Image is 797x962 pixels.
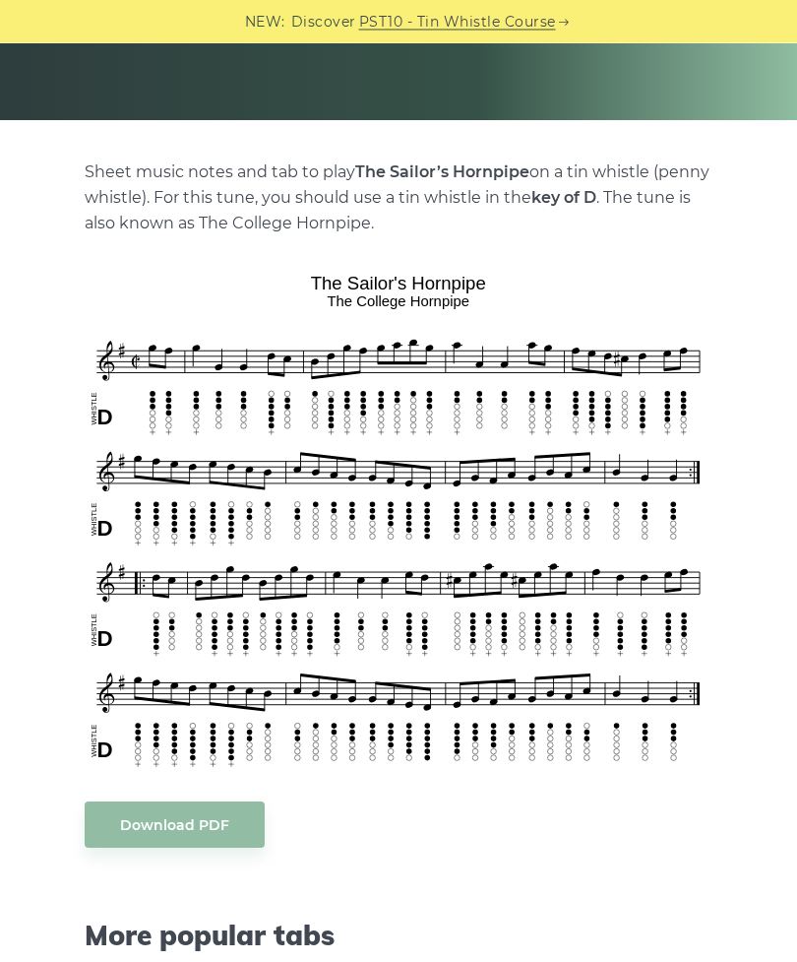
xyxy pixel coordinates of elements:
[85,802,265,849] a: Download PDF
[355,163,529,182] strong: The Sailor’s Hornpipe
[291,11,356,33] span: Discover
[245,11,285,33] span: NEW:
[85,920,712,953] span: More popular tabs
[359,11,556,33] a: PST10 - Tin Whistle Course
[531,189,596,208] strong: key of D
[85,267,712,773] img: The Sailor's Hornpipe Tin Whistle Tabs & Sheet Music
[85,160,712,237] p: Sheet music notes and tab to play on a tin whistle (penny whistle). For this tune, you should use...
